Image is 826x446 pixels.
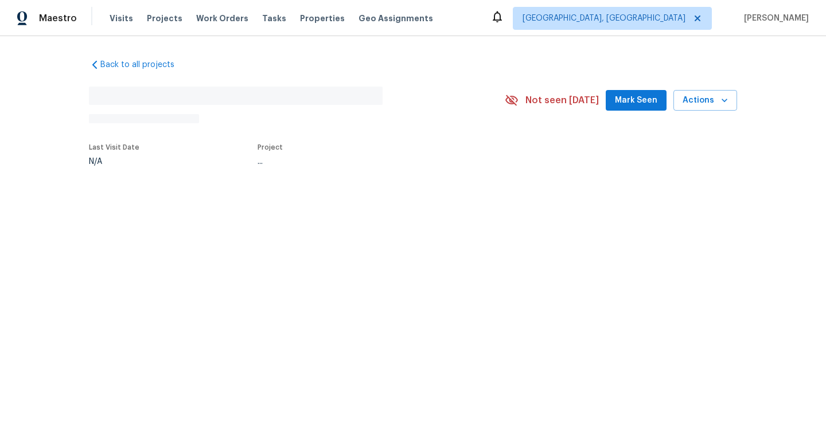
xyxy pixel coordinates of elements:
[89,59,199,71] a: Back to all projects
[147,13,182,24] span: Projects
[615,93,657,108] span: Mark Seen
[673,90,737,111] button: Actions
[258,144,283,151] span: Project
[739,13,809,24] span: [PERSON_NAME]
[89,158,139,166] div: N/A
[683,93,728,108] span: Actions
[523,13,685,24] span: [GEOGRAPHIC_DATA], [GEOGRAPHIC_DATA]
[39,13,77,24] span: Maestro
[196,13,248,24] span: Work Orders
[258,158,478,166] div: ...
[262,14,286,22] span: Tasks
[606,90,667,111] button: Mark Seen
[525,95,599,106] span: Not seen [DATE]
[300,13,345,24] span: Properties
[110,13,133,24] span: Visits
[359,13,433,24] span: Geo Assignments
[89,144,139,151] span: Last Visit Date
